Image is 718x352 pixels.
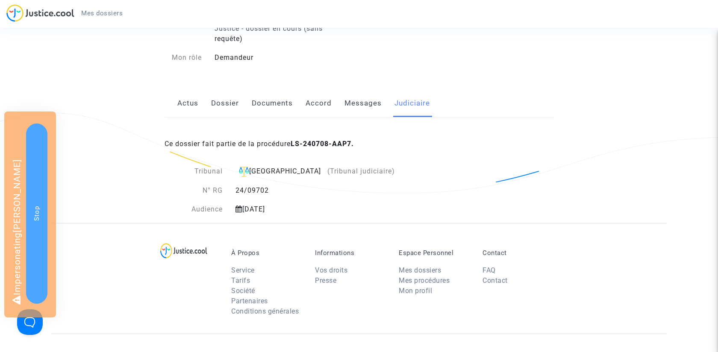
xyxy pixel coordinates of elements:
a: FAQ [483,266,496,274]
div: N° RG [165,185,230,196]
span: Stop [33,206,41,221]
a: Dossier [211,89,239,117]
a: Mes dossiers [399,266,441,274]
a: Judiciaire [394,89,430,117]
a: Conditions générales [231,307,299,315]
a: Société [231,287,255,295]
a: Vos droits [315,266,347,274]
a: Service [231,266,255,274]
span: Ce dossier fait partie de la procédure [165,140,354,148]
a: Messages [344,89,382,117]
a: Accord [306,89,332,117]
p: Informations [315,249,386,257]
a: Mes procédures [399,276,450,285]
img: jc-logo.svg [6,4,74,22]
b: LS-240708-AAP7. [291,140,354,148]
div: [DATE] [229,204,402,214]
a: Tarifs [231,276,250,285]
img: logo-lg.svg [160,243,208,258]
iframe: Help Scout Beacon - Open [17,309,43,335]
div: Impersonating [4,111,56,317]
div: Demandeur [208,53,359,63]
a: Mes dossiers [74,7,129,20]
span: (Tribunal judiciaire) [327,167,395,175]
img: icon-faciliter-sm.svg [239,167,249,177]
a: Actus [177,89,198,117]
span: Mes dossiers [81,9,123,17]
div: Tribunal [165,166,230,177]
div: Mon rôle [158,53,209,63]
div: Audience [165,204,230,214]
p: À Propos [231,249,302,257]
a: Mon profil [399,287,432,295]
p: Espace Personnel [399,249,470,257]
a: Contact [483,276,508,285]
p: Contact [483,249,553,257]
button: Stop [26,123,47,304]
a: Presse [315,276,336,285]
a: Documents [252,89,293,117]
a: Partenaires [231,297,268,305]
div: 24/09702 [229,185,402,196]
div: [GEOGRAPHIC_DATA] [235,166,396,177]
